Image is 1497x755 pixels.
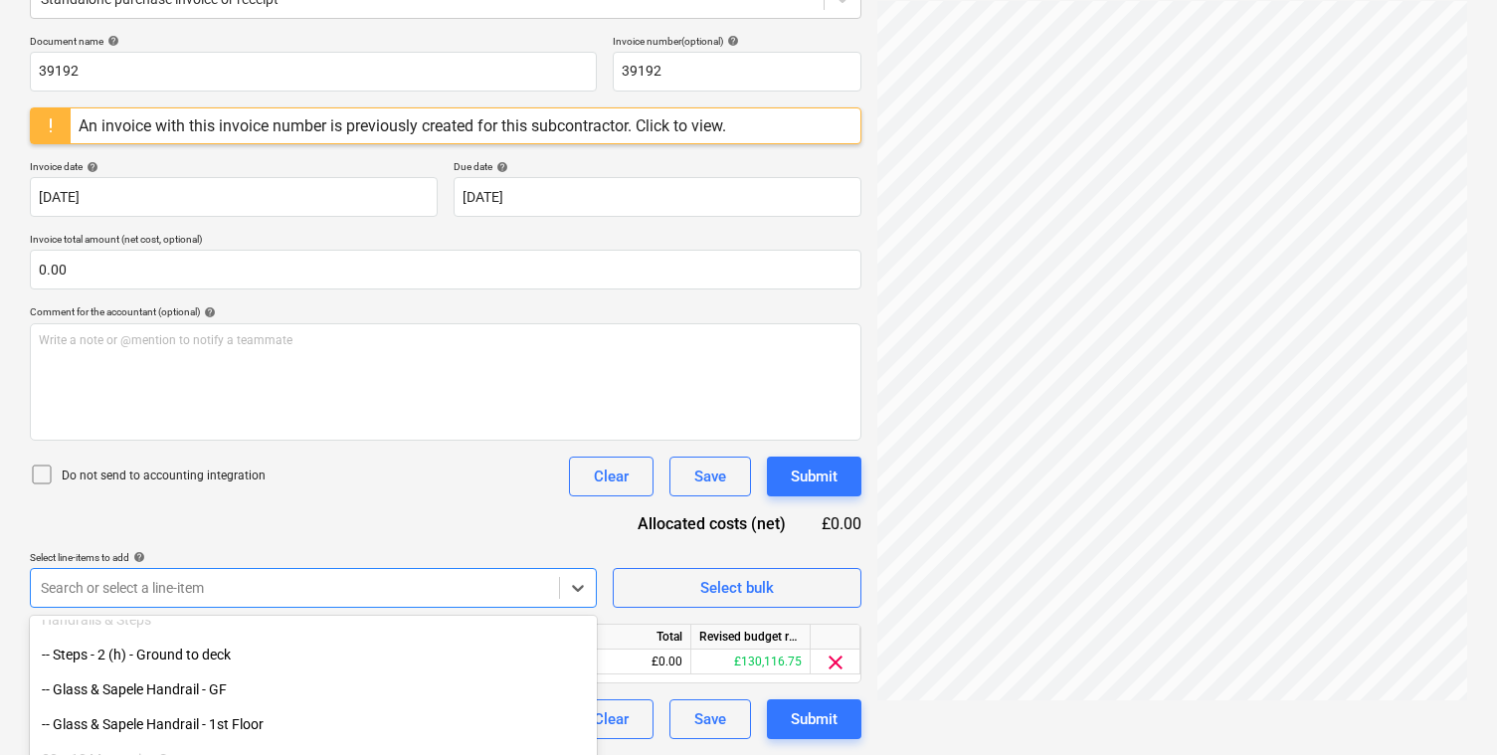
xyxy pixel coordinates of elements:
[30,250,861,289] input: Invoice total amount (net cost, optional)
[767,457,861,496] button: Submit
[613,52,861,92] input: Invoice number
[30,639,597,670] div: -- Steps - 2 (h) - Ground to deck
[791,706,838,732] div: Submit
[594,706,629,732] div: Clear
[200,306,216,318] span: help
[613,568,861,608] button: Select bulk
[1398,660,1497,755] iframe: Chat Widget
[569,699,654,739] button: Clear
[824,651,847,674] span: clear
[694,706,726,732] div: Save
[30,233,861,250] p: Invoice total amount (net cost, optional)
[818,512,861,535] div: £0.00
[603,512,818,535] div: Allocated costs (net)
[691,650,811,674] div: £130,116.75
[30,604,597,636] div: Handrails & Steps
[569,457,654,496] button: Clear
[30,708,597,740] div: -- Glass & Sapele Handrail - 1st Floor
[691,625,811,650] div: Revised budget remaining
[572,650,691,674] div: £0.00
[30,305,861,318] div: Comment for the accountant (optional)
[669,457,751,496] button: Save
[572,625,691,650] div: Total
[723,35,739,47] span: help
[103,35,119,47] span: help
[30,52,597,92] input: Document name
[30,177,438,217] input: Invoice date not specified
[492,161,508,173] span: help
[694,464,726,489] div: Save
[62,468,266,484] p: Do not send to accounting integration
[79,116,726,135] div: An invoice with this invoice number is previously created for this subcontractor. Click to view.
[30,35,597,48] div: Document name
[30,551,597,564] div: Select line-items to add
[83,161,98,173] span: help
[30,673,597,705] div: -- Glass & Sapele Handrail - GF
[129,551,145,563] span: help
[594,464,629,489] div: Clear
[454,177,861,217] input: Due date not specified
[454,160,861,173] div: Due date
[767,699,861,739] button: Submit
[669,699,751,739] button: Save
[791,464,838,489] div: Submit
[613,35,861,48] div: Invoice number (optional)
[700,575,774,601] div: Select bulk
[30,160,438,173] div: Invoice date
